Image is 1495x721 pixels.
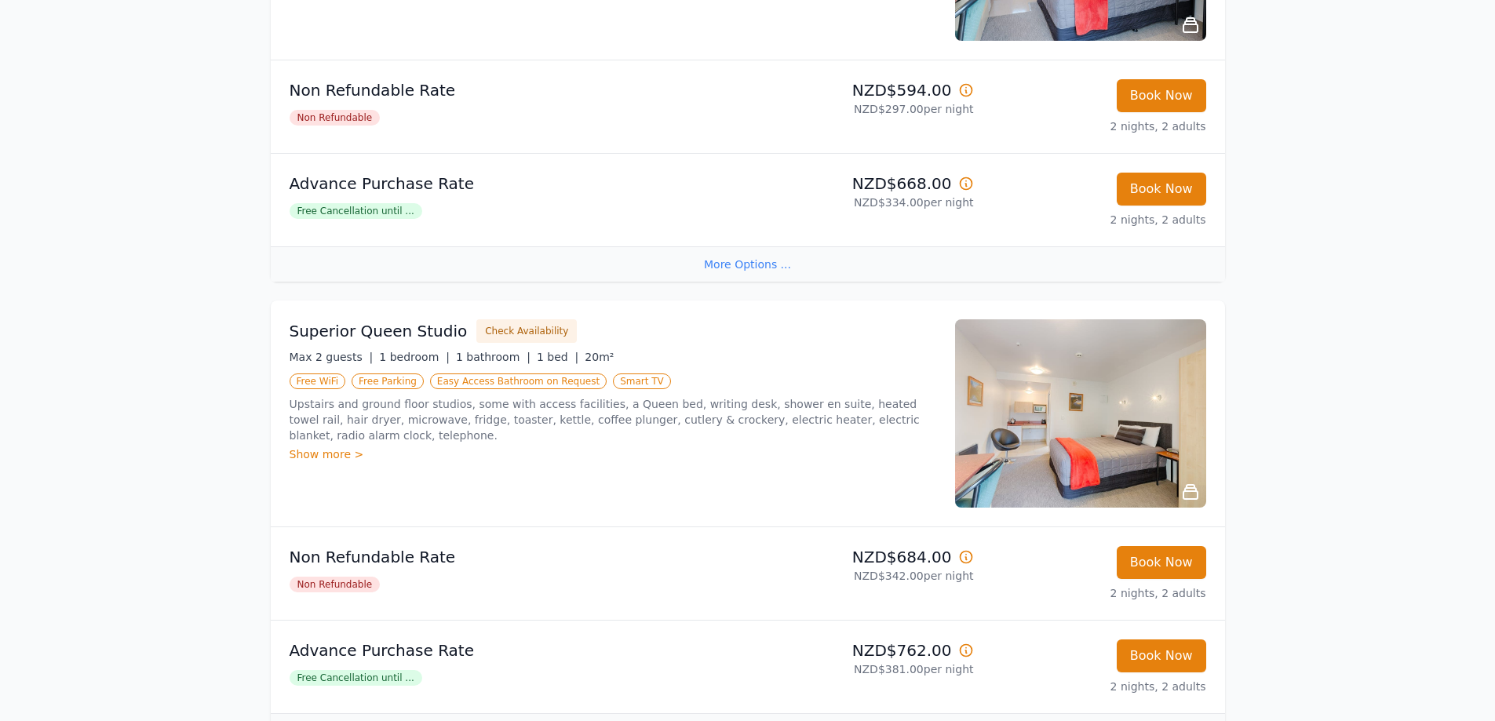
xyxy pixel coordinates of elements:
[754,639,974,661] p: NZD$762.00
[585,351,614,363] span: 20m²
[290,577,381,592] span: Non Refundable
[290,639,742,661] p: Advance Purchase Rate
[613,373,671,389] span: Smart TV
[754,173,974,195] p: NZD$668.00
[430,373,607,389] span: Easy Access Bathroom on Request
[986,585,1206,601] p: 2 nights, 2 adults
[754,195,974,210] p: NZD$334.00 per night
[986,118,1206,134] p: 2 nights, 2 adults
[754,546,974,568] p: NZD$684.00
[290,373,346,389] span: Free WiFi
[290,670,422,686] span: Free Cancellation until ...
[379,351,450,363] span: 1 bedroom |
[290,110,381,126] span: Non Refundable
[476,319,577,343] button: Check Availability
[290,173,742,195] p: Advance Purchase Rate
[1117,546,1206,579] button: Book Now
[986,679,1206,694] p: 2 nights, 2 adults
[1117,173,1206,206] button: Book Now
[754,101,974,117] p: NZD$297.00 per night
[290,546,742,568] p: Non Refundable Rate
[754,79,974,101] p: NZD$594.00
[290,446,936,462] div: Show more >
[754,661,974,677] p: NZD$381.00 per night
[1117,639,1206,672] button: Book Now
[1117,79,1206,112] button: Book Now
[986,212,1206,228] p: 2 nights, 2 adults
[290,351,374,363] span: Max 2 guests |
[352,373,424,389] span: Free Parking
[290,320,468,342] h3: Superior Queen Studio
[290,396,936,443] p: Upstairs and ground floor studios, some with access facilities, a Queen bed, writing desk, shower...
[290,203,422,219] span: Free Cancellation until ...
[271,246,1225,282] div: More Options ...
[290,79,742,101] p: Non Refundable Rate
[456,351,531,363] span: 1 bathroom |
[537,351,578,363] span: 1 bed |
[754,568,974,584] p: NZD$342.00 per night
